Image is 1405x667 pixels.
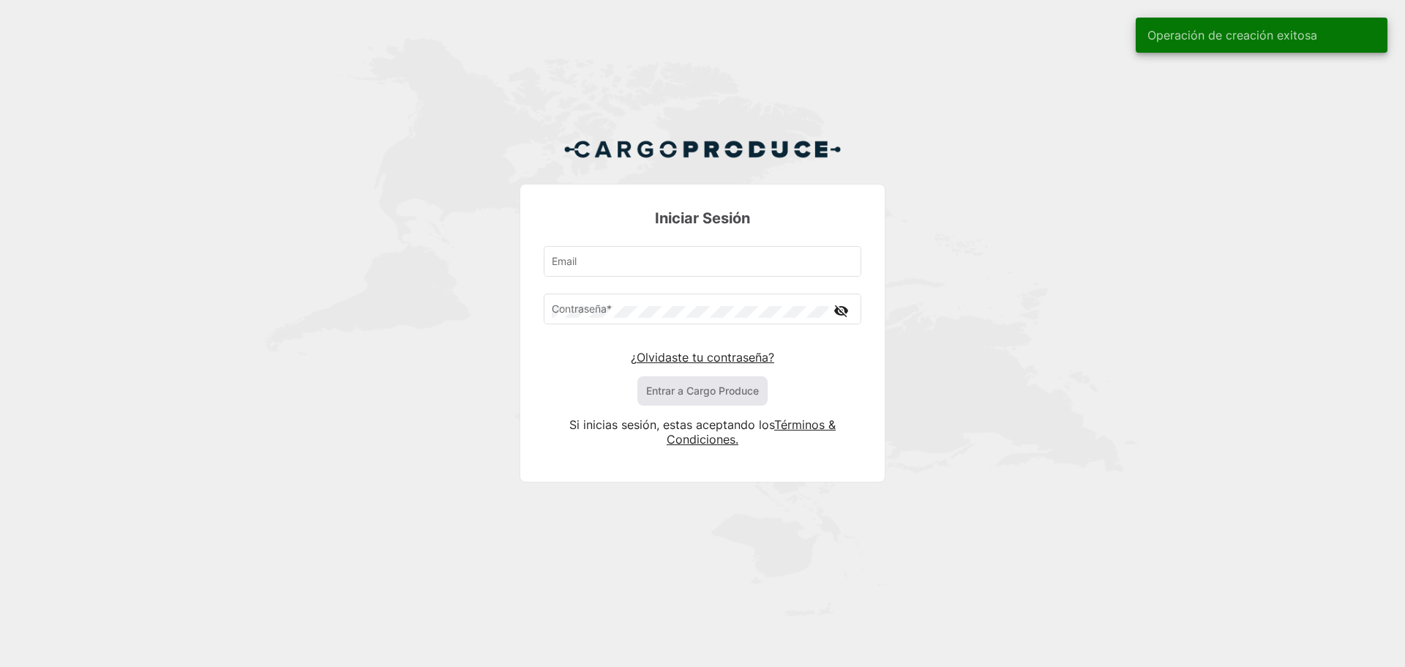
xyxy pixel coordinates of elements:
[569,417,774,432] span: Si inicias sesión, estas aceptando los
[667,417,836,447] a: Términos & Condiciones.
[832,302,850,320] mat-icon: visibility_off
[1147,28,1317,42] span: Operación de creación exitosa
[631,350,774,365] a: ¿Olvidaste tu contraseña?
[544,208,861,228] h3: Iniciar Sesión
[563,132,842,167] img: Cargo Produce Logo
